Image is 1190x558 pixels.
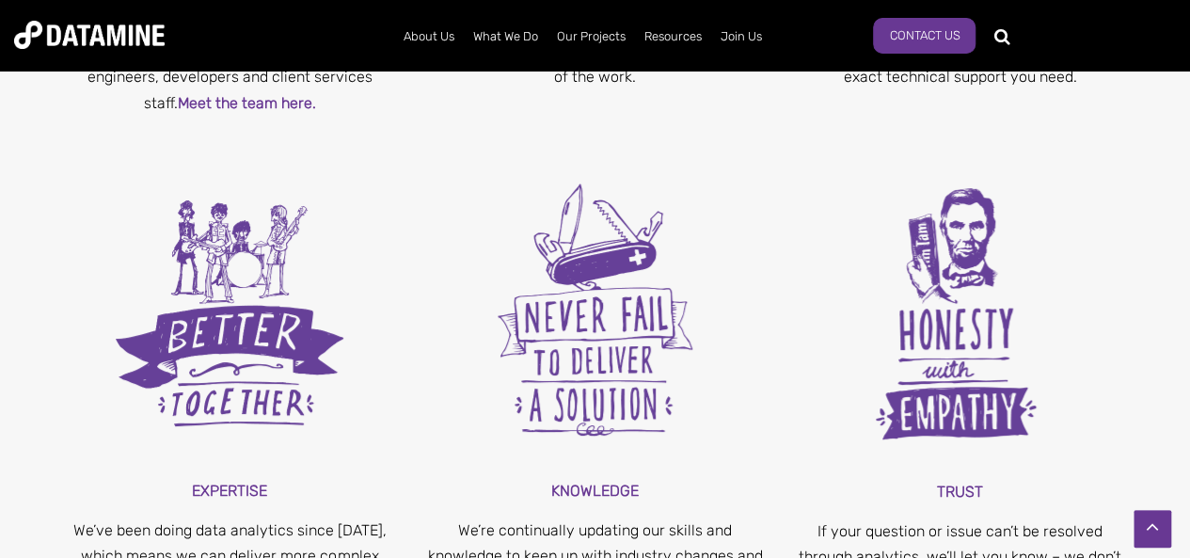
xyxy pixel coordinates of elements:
[178,94,316,112] a: Meet the team here.
[819,172,1102,455] img: Datamine values Honesty with empathy
[635,12,711,61] a: Resources
[453,172,736,454] img: Datamine values Never fail to deliver a solution
[424,478,767,503] h3: Knowledge
[547,12,635,61] a: Our Projects
[14,21,165,49] img: Datamine
[88,172,371,454] img: Datamine values Better together
[711,12,771,61] a: Join Us
[59,478,402,503] h3: Expertise
[394,12,464,61] a: About Us
[78,17,381,112] span: Our highly-qualified and experienced team consists of exceptional data scientists, data engineers...
[464,12,547,61] a: What We Do
[873,18,976,54] a: Contact Us
[789,479,1132,504] h3: Trust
